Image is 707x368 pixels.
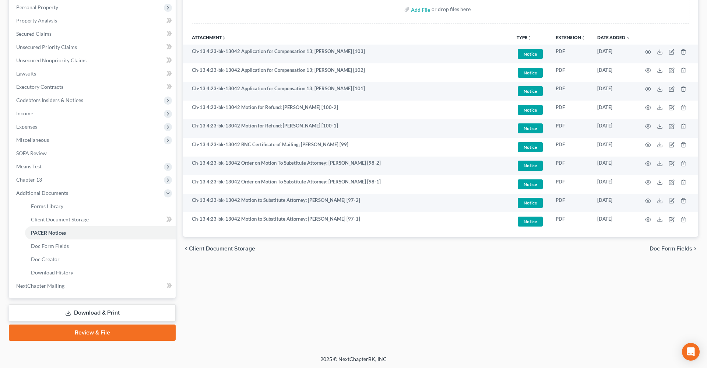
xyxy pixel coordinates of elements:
span: Download History [31,269,73,276]
a: Notice [517,141,544,153]
a: Download History [25,266,176,279]
a: Doc Form Fields [25,239,176,253]
a: Notice [517,48,544,60]
span: Notice [518,86,543,96]
td: [DATE] [591,175,636,194]
td: PDF [550,82,591,101]
td: Ch-13 4:23-bk-13042 Application for Compensation 13; [PERSON_NAME] [103] [183,45,511,63]
td: Ch-13 4:23-bk-13042 BNC Certificate of Mailing; [PERSON_NAME] [99] [183,138,511,157]
span: Means Test [16,163,42,169]
span: Executory Contracts [16,84,63,90]
span: Codebtors Insiders & Notices [16,97,83,103]
span: Chapter 13 [16,176,42,183]
span: Additional Documents [16,190,68,196]
a: Review & File [9,325,176,341]
a: Property Analysis [10,14,176,27]
span: Doc Form Fields [31,243,69,249]
a: Notice [517,67,544,79]
a: Notice [517,104,544,116]
div: or drop files here [432,6,471,13]
span: Notice [518,217,543,227]
td: PDF [550,101,591,119]
td: Ch-13 4:23-bk-13042 Order on Motion To Substitute Attorney; [PERSON_NAME] [98-1] [183,175,511,194]
span: Expenses [16,123,37,130]
i: unfold_more [222,36,226,40]
div: Open Intercom Messenger [682,343,700,361]
a: Client Document Storage [25,213,176,226]
td: PDF [550,212,591,231]
a: Notice [517,160,544,172]
span: Notice [518,123,543,133]
span: Miscellaneous [16,137,49,143]
a: SOFA Review [10,147,176,160]
span: Notice [518,68,543,78]
td: PDF [550,45,591,63]
td: Ch-13 4:23-bk-13042 Motion for Refund; [PERSON_NAME] [100-2] [183,101,511,119]
a: Download & Print [9,304,176,322]
a: Lawsuits [10,67,176,80]
td: [DATE] [591,157,636,175]
a: Notice [517,197,544,209]
span: Forms Library [31,203,63,209]
a: Executory Contracts [10,80,176,94]
button: chevron_left Client Document Storage [183,246,255,252]
span: PACER Notices [31,229,66,236]
span: Secured Claims [16,31,52,37]
a: Notice [517,215,544,228]
td: Ch-13 4:23-bk-13042 Application for Compensation 13; [PERSON_NAME] [102] [183,63,511,82]
span: Notice [518,142,543,152]
button: Doc Form Fields chevron_right [650,246,698,252]
span: Notice [518,198,543,208]
i: expand_more [626,36,630,40]
a: PACER Notices [25,226,176,239]
a: Unsecured Priority Claims [10,41,176,54]
span: Notice [518,105,543,115]
a: Date Added expand_more [597,35,630,40]
a: Secured Claims [10,27,176,41]
i: unfold_more [581,36,585,40]
span: Notice [518,179,543,189]
span: Unsecured Nonpriority Claims [16,57,87,63]
span: Doc Form Fields [650,246,692,252]
td: PDF [550,63,591,82]
span: Client Document Storage [31,216,89,222]
a: Doc Creator [25,253,176,266]
a: Notice [517,122,544,134]
td: PDF [550,175,591,194]
td: [DATE] [591,194,636,213]
td: [DATE] [591,119,636,138]
span: Property Analysis [16,17,57,24]
td: PDF [550,138,591,157]
i: unfold_more [527,36,532,40]
td: [DATE] [591,138,636,157]
td: [DATE] [591,101,636,119]
td: [DATE] [591,212,636,231]
a: Notice [517,85,544,97]
td: Ch-13 4:23-bk-13042 Motion to Substitute Attorney; [PERSON_NAME] [97-1] [183,212,511,231]
a: Unsecured Nonpriority Claims [10,54,176,67]
td: PDF [550,157,591,175]
td: [DATE] [591,63,636,82]
td: Ch-13 4:23-bk-13042 Application for Compensation 13; [PERSON_NAME] [101] [183,82,511,101]
a: Attachmentunfold_more [192,35,226,40]
span: Unsecured Priority Claims [16,44,77,50]
i: chevron_left [183,246,189,252]
span: Doc Creator [31,256,60,262]
td: Ch-13 4:23-bk-13042 Motion to Substitute Attorney; [PERSON_NAME] [97-2] [183,194,511,213]
span: Personal Property [16,4,58,10]
a: Forms Library [25,200,176,213]
td: Ch-13 4:23-bk-13042 Motion for Refund; [PERSON_NAME] [100-1] [183,119,511,138]
span: Notice [518,49,543,59]
button: TYPEunfold_more [517,35,532,40]
td: [DATE] [591,45,636,63]
span: Notice [518,161,543,171]
span: Lawsuits [16,70,36,77]
a: Notice [517,178,544,190]
td: [DATE] [591,82,636,101]
a: Extensionunfold_more [556,35,585,40]
td: PDF [550,119,591,138]
span: Client Document Storage [189,246,255,252]
a: NextChapter Mailing [10,279,176,292]
span: SOFA Review [16,150,47,156]
i: chevron_right [692,246,698,252]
